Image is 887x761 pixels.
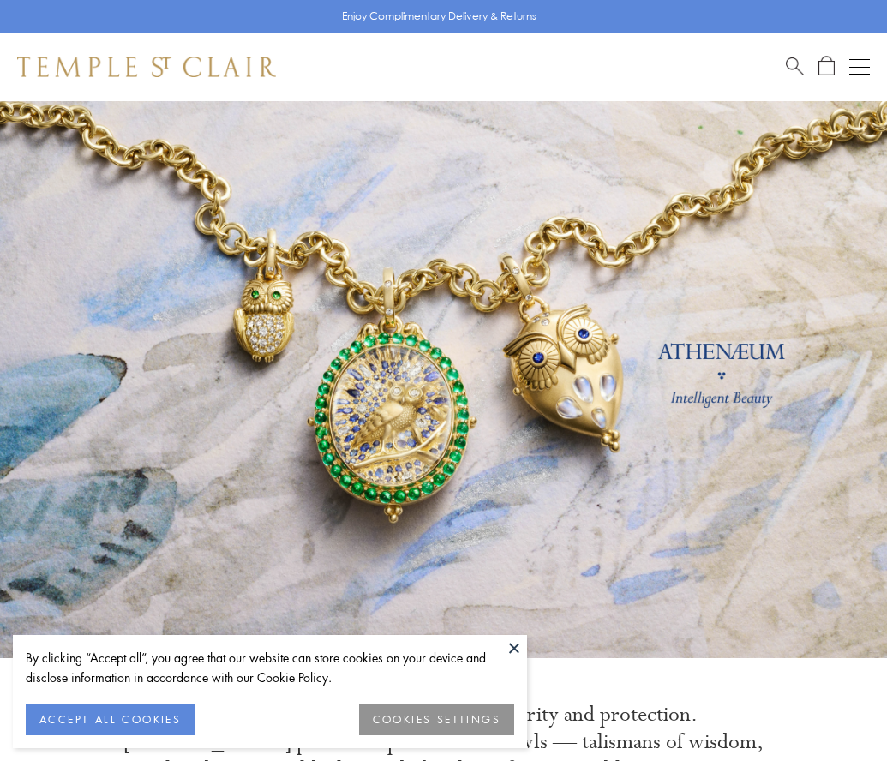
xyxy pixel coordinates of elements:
[17,57,276,77] img: Temple St. Clair
[818,56,835,77] a: Open Shopping Bag
[786,56,804,77] a: Search
[342,8,536,25] p: Enjoy Complimentary Delivery & Returns
[26,648,514,687] div: By clicking “Accept all”, you agree that our website can store cookies on your device and disclos...
[849,57,870,77] button: Open navigation
[359,704,514,735] button: COOKIES SETTINGS
[26,704,195,735] button: ACCEPT ALL COOKIES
